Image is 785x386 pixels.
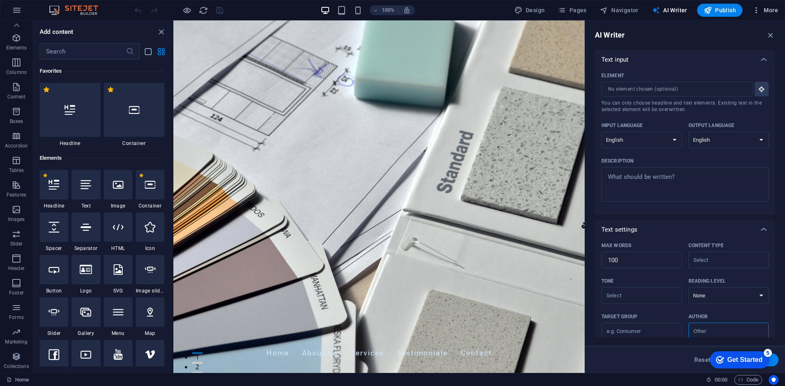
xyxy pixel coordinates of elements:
p: Target group [601,313,637,320]
span: Remove from favorites [107,86,114,93]
div: Headline [40,83,101,147]
div: Text input [595,50,775,69]
div: Menu [104,297,132,337]
span: Icon [136,245,164,252]
div: SVG [104,255,132,294]
span: Slider [40,330,68,337]
button: Code [734,375,762,385]
p: Element [601,72,624,79]
div: Text [72,170,100,209]
span: Gallery [72,330,100,337]
p: Collections [4,363,29,370]
p: Slider [10,241,23,247]
select: Reading level [689,287,769,304]
div: HTML [104,212,132,252]
select: Output language [689,132,769,148]
div: Container [136,170,164,209]
button: More [749,4,781,17]
div: Image slider [136,255,164,294]
p: Tables [9,167,24,174]
span: Design [514,6,545,14]
div: Button [40,255,68,294]
img: Editor Logo [47,5,108,15]
p: Elements [6,45,27,51]
p: Content [7,94,25,100]
button: 3 [19,351,29,353]
button: ElementYou can only choose headline and text elements. Existing text in the selected element will... [755,82,769,96]
div: Text settings [595,220,775,239]
div: Get Started [24,9,59,16]
span: Code [738,375,758,385]
p: Text input [601,56,628,64]
button: Usercentrics [769,375,778,385]
button: Reset [690,353,715,366]
i: On resize automatically adjust zoom level to fit chosen device. [403,7,410,14]
h6: AI Writer [595,30,625,40]
div: Image [104,170,132,209]
h6: 100% [382,5,395,15]
textarea: Description [606,171,765,198]
input: Max words [601,252,682,268]
span: Pages [558,6,586,14]
div: Map [136,297,164,337]
p: Description [601,158,633,164]
span: Publish [704,6,736,14]
input: Content typeClear [691,254,753,266]
span: Headline [40,203,68,209]
div: Text input [595,69,775,215]
div: Gallery [72,297,100,337]
p: Marketing [5,339,27,345]
p: Max words [601,242,631,249]
button: Pages [554,4,590,17]
button: 2 [19,341,29,344]
button: Design [511,4,548,17]
button: 100% [370,5,399,15]
input: AuthorClear [691,325,753,337]
p: Forms [9,314,24,321]
div: Get Started 5 items remaining, 0% complete [7,4,66,21]
span: Text [72,203,100,209]
span: HTML [104,245,132,252]
i: Reload page [199,6,208,15]
span: Image slider [136,288,164,294]
p: Accordion [5,143,28,149]
a: Click to cancel selection. Double-click to open Pages [7,375,29,385]
span: AI Writer [652,6,687,14]
span: 00 00 [715,375,727,385]
div: Icon [136,212,164,252]
p: Reading level [689,278,726,284]
p: Features [7,192,26,198]
h6: Elements [40,153,164,163]
span: : [720,377,722,383]
input: Target group [601,325,682,338]
button: Navigator [597,4,642,17]
span: Navigator [600,6,639,14]
p: Boxes [10,118,23,125]
button: list-view [143,47,153,56]
h6: Favorites [40,66,164,76]
p: Content type [689,242,724,249]
h6: Add content [40,27,74,37]
button: reload [198,5,208,15]
input: ElementYou can only choose headline and text elements. Existing text in the selected element will... [601,82,747,96]
span: Container [136,203,164,209]
input: Search [40,43,126,60]
input: ToneClear [604,290,666,301]
p: Header [8,265,25,272]
button: Clear [763,328,766,331]
span: Map [136,330,164,337]
div: Text settings [595,239,775,353]
span: Logo [72,288,100,294]
button: AI Writer [648,4,691,17]
button: 1 [19,332,29,334]
span: Remove from favorites [139,173,144,178]
p: Text settings [601,225,637,234]
div: Headline [40,170,68,209]
p: Images [8,216,25,223]
span: Image [104,203,132,209]
span: Button [40,288,68,294]
span: Menu [104,330,132,337]
p: Author [689,313,708,320]
div: 5 [61,2,69,10]
p: Footer [9,290,24,296]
